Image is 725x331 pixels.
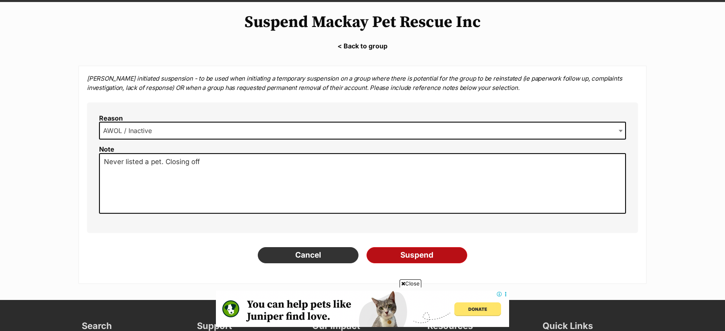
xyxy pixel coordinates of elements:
[99,122,626,139] span: AWOL / Inactive
[99,114,123,122] label: Reason
[87,74,638,92] p: [PERSON_NAME] initiated suspension - to be used when initiating a temporary suspension on a group...
[258,247,358,263] a: Cancel
[216,291,509,327] iframe: Advertisement
[367,247,467,263] input: Suspend
[99,145,114,153] label: Note
[100,125,160,136] span: AWOL / Inactive
[400,279,421,287] span: Close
